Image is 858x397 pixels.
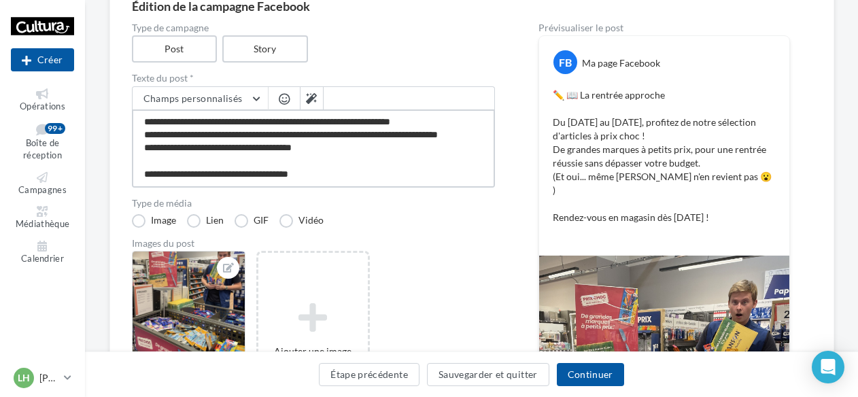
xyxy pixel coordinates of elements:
span: LH [18,371,30,385]
label: Post [132,35,218,63]
label: Image [132,214,176,228]
span: Campagnes [18,184,67,195]
a: Campagnes [11,169,74,198]
button: Continuer [557,363,624,386]
a: Opérations [11,86,74,115]
div: Ma page Facebook [582,56,660,70]
a: Boîte de réception99+ [11,120,74,164]
label: GIF [235,214,269,228]
div: 99+ [45,123,65,134]
label: Lien [187,214,224,228]
div: Images du post [132,239,495,248]
label: Type de campagne [132,23,495,33]
p: [PERSON_NAME] [39,371,58,385]
button: Sauvegarder et quitter [427,363,549,386]
button: Étape précédente [319,363,419,386]
label: Vidéo [279,214,324,228]
label: Texte du post * [132,73,495,83]
button: Créer [11,48,74,71]
span: Champs personnalisés [143,92,243,104]
div: Prévisualiser le post [538,23,790,33]
a: Médiathèque [11,203,74,232]
p: ✏️ 📖 La rentrée approche Du [DATE] au [DATE], profitez de notre sélection d'articles à prix choc ... [553,88,776,238]
span: Médiathèque [16,219,70,230]
label: Story [222,35,308,63]
div: Nouvelle campagne [11,48,74,71]
a: LH [PERSON_NAME] [11,365,74,391]
div: Open Intercom Messenger [812,351,844,383]
a: Calendrier [11,238,74,267]
span: Opérations [20,101,65,111]
span: Calendrier [21,253,64,264]
div: FB [553,50,577,74]
span: Boîte de réception [23,137,62,161]
label: Type de média [132,198,495,208]
button: Champs personnalisés [133,87,268,110]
